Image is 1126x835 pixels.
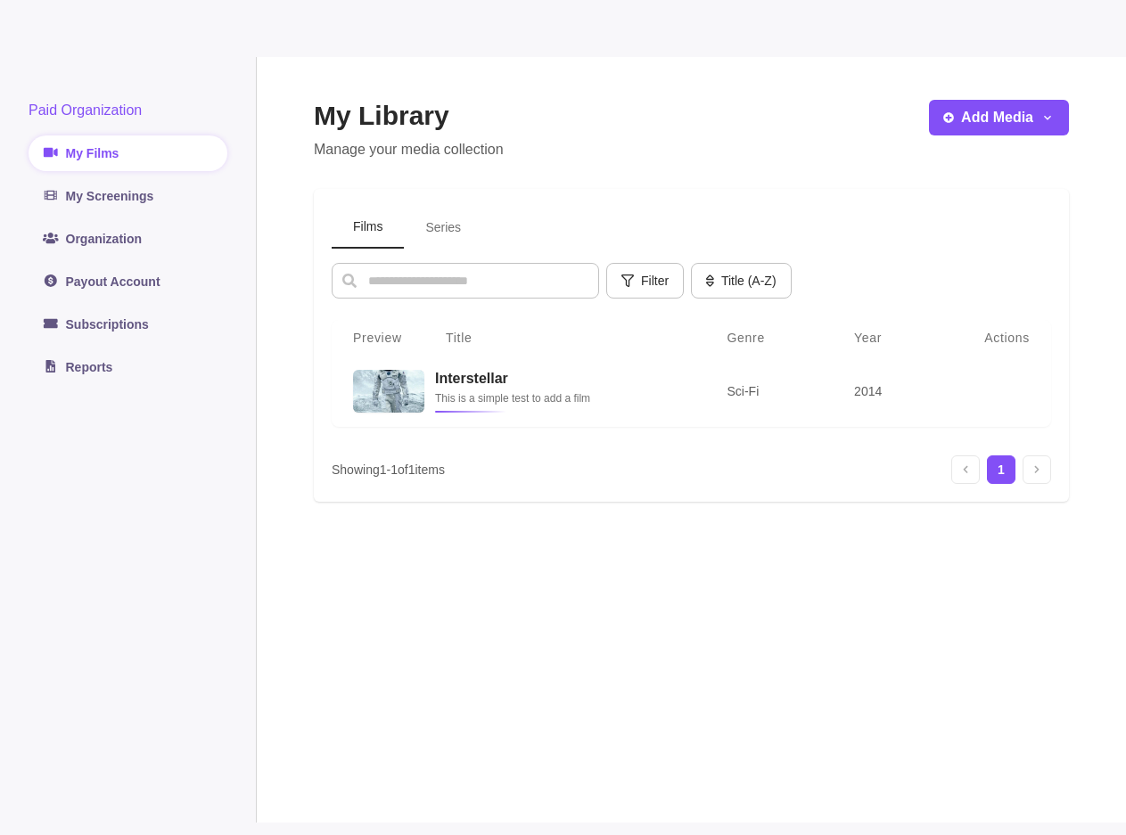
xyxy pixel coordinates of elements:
button: Filter [606,263,684,299]
a: Organization [29,221,227,257]
p: Manage your media collection [314,139,504,160]
h2: My Library [314,100,504,132]
p: Sci-Fi [727,382,811,400]
div: Next page [1023,455,1051,484]
th: Actions [944,320,1051,356]
button: Films [332,207,404,249]
div: Paid Organization [29,100,227,121]
a: My Screenings [29,178,227,214]
a: Subscriptions [29,307,227,342]
a: Reports [29,349,227,385]
button: Add Media [929,100,1069,135]
img: Interstellar [353,370,424,413]
th: Year [833,320,944,356]
th: Preview [332,320,424,356]
div: Current page, page 1 [987,455,1015,484]
button: Series [404,207,482,249]
a: My Films [29,135,227,171]
h3: Interstellar [435,370,684,387]
p: 2014 [854,382,923,400]
nav: pagination navigation [951,455,1051,484]
a: Payout Account [29,264,227,299]
th: Title [424,320,705,356]
div: Previous page [951,455,980,484]
button: Title (A-Z) [691,263,791,299]
th: Genre [705,320,833,356]
p: Showing 1 - 1 of 1 items [332,461,445,479]
p: This is a simple test to add a film [435,389,684,407]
